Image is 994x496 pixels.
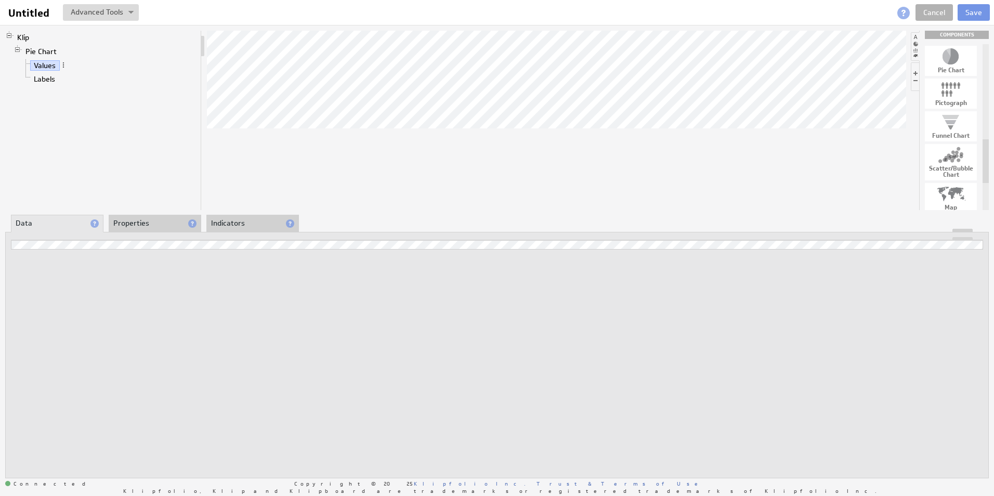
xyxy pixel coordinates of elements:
[123,488,877,493] span: Klipfolio, Klip and Klipboard are trademarks or registered trademarks of Klipfolio Inc.
[925,31,989,39] div: Drag & drop components onto the workspace
[925,204,977,211] div: Map
[915,4,953,21] a: Cancel
[911,32,920,61] li: Hide or show the component palette
[128,11,134,15] img: button-savedrop.png
[60,61,67,69] span: More actions
[11,215,103,232] li: Data
[30,74,59,84] a: Labels
[925,67,977,73] div: Pie Chart
[4,4,57,22] input: Untitled
[206,215,299,232] li: Indicators
[925,133,977,139] div: Funnel Chart
[294,481,526,486] span: Copyright © 2025
[22,46,61,57] a: Pie Chart
[925,100,977,106] div: Pictograph
[14,32,33,43] a: Klip
[109,215,201,232] li: Properties
[958,4,990,21] button: Save
[414,480,526,487] a: Klipfolio Inc.
[911,62,919,91] li: Hide or show the component controls palette
[30,60,60,71] a: Values
[5,481,91,487] span: Connected: ID: dpnc-24 Online: true
[925,165,977,178] div: Scatter/Bubble Chart
[537,480,705,487] a: Trust & Terms of Use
